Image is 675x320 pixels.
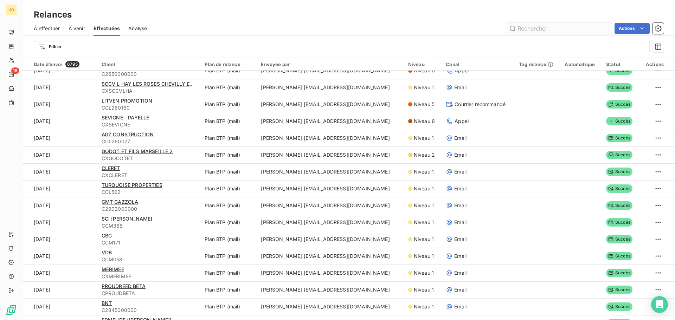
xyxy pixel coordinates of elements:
div: Canal [446,61,510,67]
h3: Relances [34,8,72,21]
span: PROUDREED BETA [102,283,146,289]
span: CCL260160 [102,104,197,111]
span: Courrier recommandé [455,101,506,108]
td: [PERSON_NAME] [EMAIL_ADDRESS][DOMAIN_NAME] [257,214,404,231]
span: C2650000000 [102,71,197,78]
span: CCL502 [102,189,197,196]
td: Plan BTP (mail) [200,130,257,146]
span: CCL260077 [102,138,197,145]
span: CLERET [102,165,120,171]
div: Plan de relance [205,61,252,67]
span: Niveau 6 [414,67,435,74]
span: VDB [102,249,112,255]
td: Plan BTP (mail) [200,197,257,214]
span: CXSCCVLHA [102,87,197,94]
span: Succès [606,235,632,243]
td: [PERSON_NAME] [EMAIL_ADDRESS][DOMAIN_NAME] [257,96,404,113]
span: Email [454,135,467,142]
td: [PERSON_NAME] [EMAIL_ADDRESS][DOMAIN_NAME] [257,79,404,96]
td: Plan BTP (mail) [200,96,257,113]
div: Statut [606,61,635,67]
td: [PERSON_NAME] [EMAIL_ADDRESS][DOMAIN_NAME] [257,281,404,298]
span: Niveau 1 [414,253,434,260]
td: [PERSON_NAME] [EMAIL_ADDRESS][DOMAIN_NAME] [257,146,404,163]
span: C2845000000 [102,307,197,314]
td: [DATE] [22,96,97,113]
span: CCM058 [102,256,197,263]
span: Appel [455,67,469,74]
span: Email [454,286,467,293]
span: CXSEVIGNE [102,121,197,128]
td: [DATE] [22,281,97,298]
span: Niveau 1 [414,286,434,293]
td: [DATE] [22,163,97,180]
td: [DATE] [22,197,97,214]
span: Succès [606,100,632,109]
td: [PERSON_NAME] [EMAIL_ADDRESS][DOMAIN_NAME] [257,130,404,146]
span: Appel [455,118,469,125]
span: Niveau 1 [414,135,434,142]
td: Plan BTP (mail) [200,298,257,315]
div: Open Intercom Messenger [651,296,668,313]
span: Effectuées [94,25,120,32]
td: [DATE] [22,180,97,197]
td: [PERSON_NAME] [EMAIL_ADDRESS][DOMAIN_NAME] [257,113,404,130]
div: Actions [643,61,664,67]
td: Plan BTP (mail) [200,113,257,130]
span: Analyse [128,25,147,32]
div: Automatique [565,61,598,67]
td: Plan BTP (mail) [200,231,257,248]
td: [DATE] [22,214,97,231]
td: [DATE] [22,231,97,248]
span: CBC [102,233,112,239]
span: 18 [11,67,19,74]
span: TURQUOISE PROPERTIES [102,182,162,188]
td: Plan BTP (mail) [200,180,257,197]
div: Envoyée par [261,61,399,67]
td: Plan BTP (mail) [200,146,257,163]
span: CXGODOTET [102,155,197,162]
span: CCM366 [102,222,197,229]
td: [PERSON_NAME] [EMAIL_ADDRESS][DOMAIN_NAME] [257,298,404,315]
div: Niveau [408,61,437,67]
span: SEVIGNE - PAYELLE [102,115,149,120]
span: Email [454,269,467,276]
span: Email [454,151,467,158]
span: Niveau 1 [414,269,434,276]
span: Succès [606,252,632,260]
td: [PERSON_NAME] [EMAIL_ADDRESS][DOMAIN_NAME] [257,197,404,214]
span: Succès [606,151,632,159]
span: À effectuer [34,25,60,32]
span: SCCV L HAY LES ROSES CHEVILLY EDELIS [102,81,204,87]
span: CCM171 [102,239,197,246]
td: [DATE] [22,62,97,79]
span: CXMERIMEE [102,273,197,280]
td: [PERSON_NAME] [EMAIL_ADDRESS][DOMAIN_NAME] [257,248,404,265]
td: Plan BTP (mail) [200,79,257,96]
span: Succès [606,134,632,142]
span: Niveau 5 [414,101,435,108]
span: AGZ CONSTRUCTION [102,131,154,137]
td: Plan BTP (mail) [200,163,257,180]
span: Succès [606,286,632,294]
span: Succès [606,201,632,210]
td: [DATE] [22,248,97,265]
button: Actions [615,23,650,34]
span: Niveau 1 [414,303,434,310]
span: À venir [69,25,85,32]
td: [PERSON_NAME] [EMAIL_ADDRESS][DOMAIN_NAME] [257,163,404,180]
img: Logo LeanPay [6,305,17,316]
span: Succès [606,184,632,193]
td: [DATE] [22,79,97,96]
span: Email [454,84,467,91]
span: Email [454,219,467,226]
span: CPROUDBETA [102,290,197,297]
span: Succès [606,117,632,125]
span: GODOT ET FILS MARSEILLE 2 [102,148,173,154]
span: Email [454,185,467,192]
td: Plan BTP (mail) [200,281,257,298]
td: Plan BTP (mail) [200,62,257,79]
td: Plan BTP (mail) [200,214,257,231]
span: Email [454,236,467,243]
span: BNT [102,300,112,306]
